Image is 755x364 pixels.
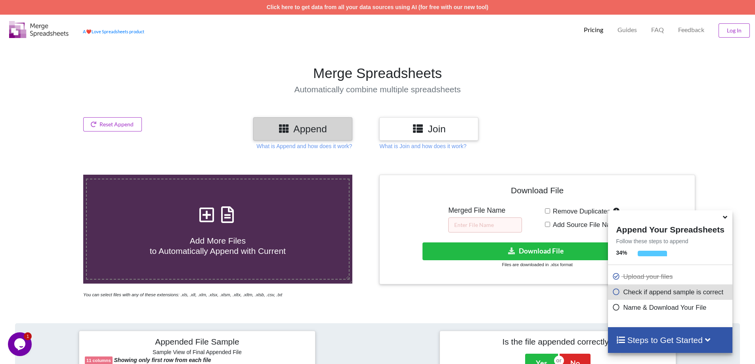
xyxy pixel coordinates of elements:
[259,123,346,135] h3: Append
[616,335,724,345] h4: Steps to Get Started
[678,27,704,33] span: Feedback
[379,142,466,150] p: What is Join and how does it work?
[448,206,522,215] h5: Merged File Name
[256,142,352,150] p: What is Append and how does it work?
[9,21,69,38] img: Logo.png
[385,181,689,203] h4: Download File
[719,23,750,38] button: Log In
[86,29,92,34] span: heart
[616,250,627,256] b: 34 %
[502,262,572,267] small: Files are downloaded in .xlsx format
[445,337,670,347] h4: Is the file appended correctly?
[422,242,650,260] button: Download File
[85,337,310,348] h4: Appended File Sample
[612,287,730,297] p: Check if append sample is correct
[550,208,611,215] span: Remove Duplicates
[86,358,111,363] b: 11 columns
[83,117,142,131] button: Reset Append
[83,292,282,297] i: You can select files with any of these extensions: .xls, .xlt, .xlm, .xlsx, .xlsm, .xltx, .xltm, ...
[612,272,730,282] p: Upload your files
[8,332,33,356] iframe: chat widget
[114,357,211,363] b: Showing only first row from each file
[608,237,732,245] p: Follow these steps to append
[83,29,144,34] a: AheartLove Spreadsheets product
[651,26,664,34] p: FAQ
[617,26,637,34] p: Guides
[150,236,286,255] span: Add More Files to Automatically Append with Current
[584,26,603,34] p: Pricing
[550,221,623,229] span: Add Source File Names
[267,4,489,10] a: Click here to get data from all your data sources using AI (for free with our new tool)
[612,303,730,313] p: Name & Download Your File
[385,123,472,135] h3: Join
[448,217,522,233] input: Enter File Name
[85,349,310,357] h6: Sample View of Final Appended File
[608,223,732,234] h4: Append Your Spreadsheets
